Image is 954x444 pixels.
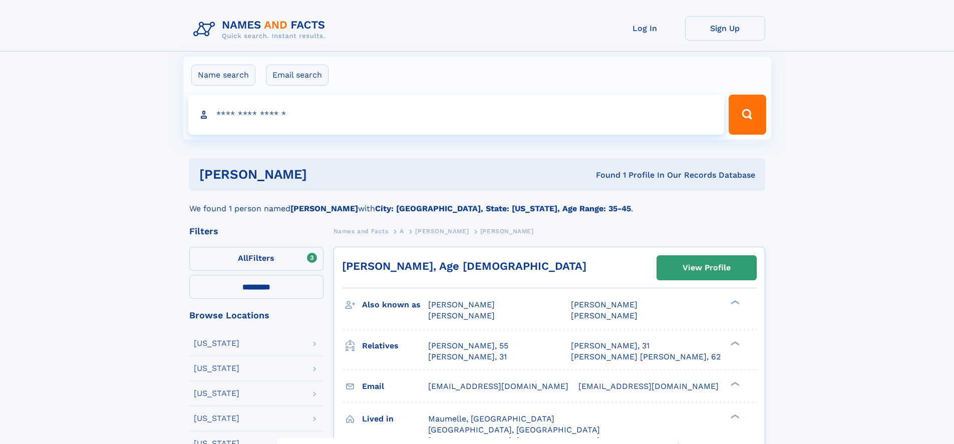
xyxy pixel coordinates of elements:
[728,380,740,387] div: ❯
[428,381,568,391] span: [EMAIL_ADDRESS][DOMAIN_NAME]
[362,337,428,354] h3: Relatives
[290,204,358,213] b: [PERSON_NAME]
[362,378,428,395] h3: Email
[451,170,755,181] div: Found 1 Profile In Our Records Database
[571,311,638,320] span: [PERSON_NAME]
[199,168,452,181] h1: [PERSON_NAME]
[189,16,334,43] img: Logo Names and Facts
[188,95,725,135] input: search input
[657,256,756,280] a: View Profile
[428,414,554,423] span: Maumelle, [GEOGRAPHIC_DATA]
[400,228,404,235] span: A
[189,311,324,320] div: Browse Locations
[683,256,731,279] div: View Profile
[571,351,721,362] a: [PERSON_NAME] [PERSON_NAME], 62
[334,225,389,237] a: Names and Facts
[189,191,765,215] div: We found 1 person named with .
[194,414,239,422] div: [US_STATE]
[238,253,248,263] span: All
[480,228,534,235] span: [PERSON_NAME]
[428,311,495,320] span: [PERSON_NAME]
[194,364,239,372] div: [US_STATE]
[428,340,508,351] a: [PERSON_NAME], 55
[605,16,685,41] a: Log In
[362,296,428,313] h3: Also known as
[191,65,255,86] label: Name search
[428,300,495,309] span: [PERSON_NAME]
[728,413,740,419] div: ❯
[415,228,469,235] span: [PERSON_NAME]
[428,425,600,434] span: [GEOGRAPHIC_DATA], [GEOGRAPHIC_DATA]
[728,340,740,346] div: ❯
[685,16,765,41] a: Sign Up
[194,339,239,347] div: [US_STATE]
[428,351,507,362] a: [PERSON_NAME], 31
[571,340,650,351] a: [PERSON_NAME], 31
[728,299,740,306] div: ❯
[266,65,329,86] label: Email search
[362,410,428,427] h3: Lived in
[578,381,719,391] span: [EMAIL_ADDRESS][DOMAIN_NAME]
[189,247,324,271] label: Filters
[571,300,638,309] span: [PERSON_NAME]
[189,227,324,236] div: Filters
[400,225,404,237] a: A
[729,95,766,135] button: Search Button
[342,260,586,272] a: [PERSON_NAME], Age [DEMOGRAPHIC_DATA]
[375,204,631,213] b: City: [GEOGRAPHIC_DATA], State: [US_STATE], Age Range: 35-45
[194,389,239,397] div: [US_STATE]
[415,225,469,237] a: [PERSON_NAME]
